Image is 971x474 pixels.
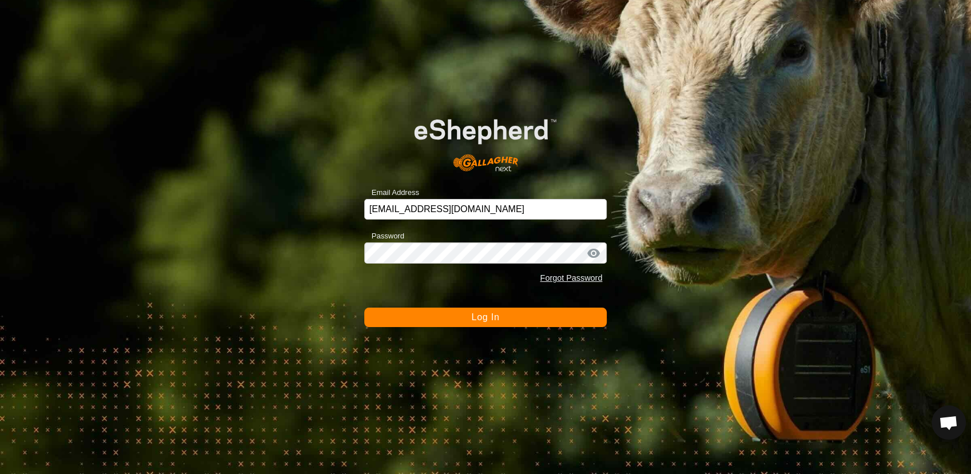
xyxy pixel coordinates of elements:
a: Forgot Password [540,273,602,282]
label: Email Address [364,187,419,198]
img: E-shepherd Logo [388,99,583,182]
button: Log In [364,308,607,327]
label: Password [364,230,404,242]
span: Log In [471,312,499,322]
a: Open chat [932,405,966,440]
input: Email Address [364,199,607,220]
